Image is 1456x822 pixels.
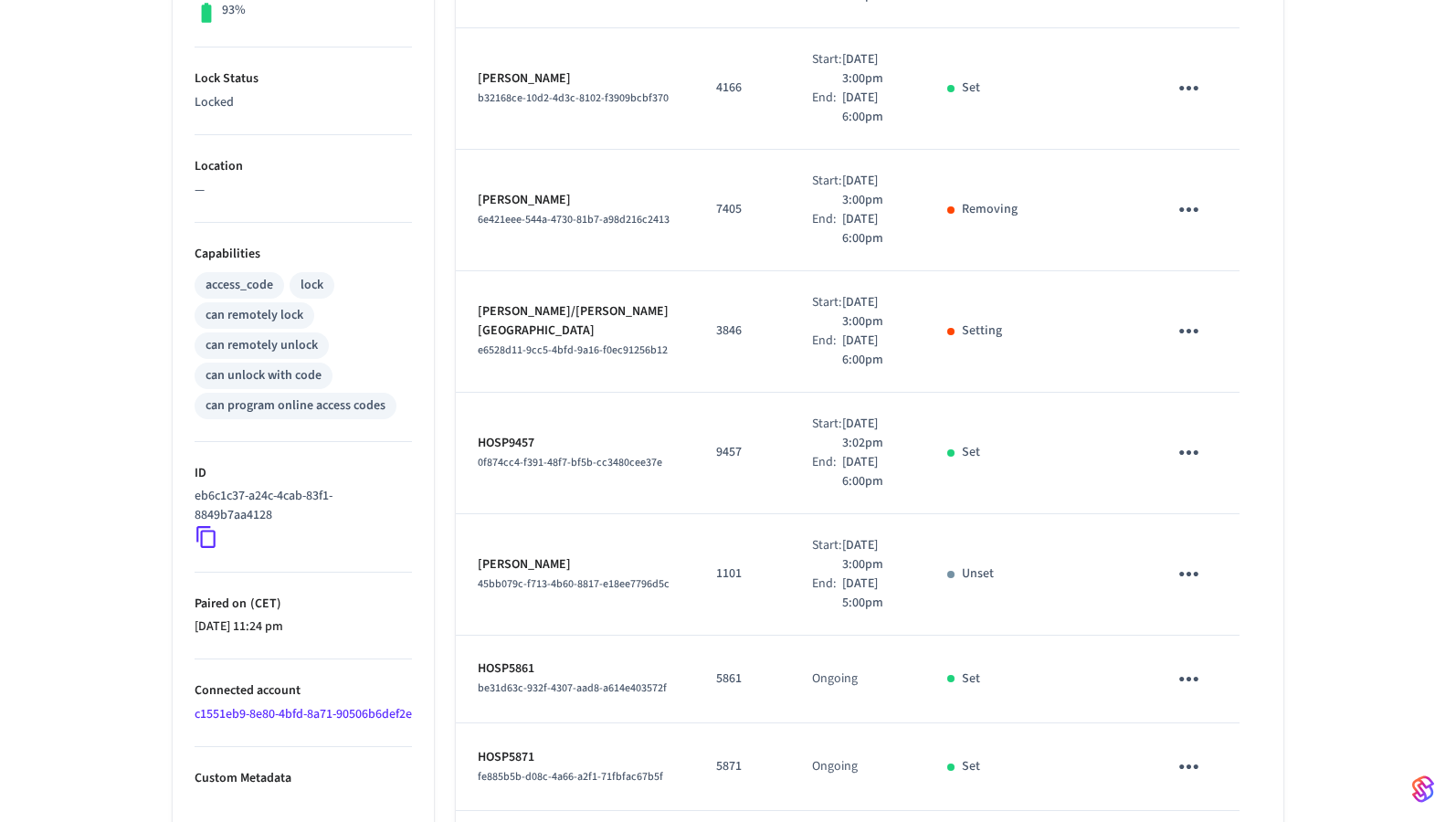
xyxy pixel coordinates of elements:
[195,69,412,89] p: Lock Status
[206,336,318,355] div: can remotely unlock
[716,669,768,689] p: 5861
[842,50,903,89] p: [DATE] 3:00pm
[478,434,672,453] p: HOSP9457
[812,293,841,332] div: Start:
[478,659,672,679] p: HOSP5861
[716,200,768,219] p: 7405
[195,705,412,723] a: c1551eb9-8e80-4bfd-8a71-90506b6def2e
[790,636,924,723] td: Ongoing
[962,79,980,98] p: Set
[962,669,980,689] p: Set
[842,210,903,248] p: [DATE] 6:00pm
[716,564,768,584] p: 1101
[812,453,841,491] div: End:
[478,302,672,341] p: [PERSON_NAME]/[PERSON_NAME][GEOGRAPHIC_DATA]
[195,595,412,614] p: Paired on
[478,769,663,785] span: fe885b5b-d08c-4a66-a2f1-71fbfac67b5f
[716,757,768,776] p: 5871
[812,89,841,127] div: End:
[206,396,385,416] div: can program online access codes
[962,564,994,584] p: Unset
[842,172,903,210] p: [DATE] 3:00pm
[812,210,841,248] div: End:
[195,464,412,483] p: ID
[962,757,980,776] p: Set
[478,69,672,89] p: [PERSON_NAME]
[195,681,412,701] p: Connected account
[812,574,841,613] div: End:
[195,487,405,525] p: eb6c1c37-a24c-4cab-83f1-8849b7aa4128
[478,748,672,767] p: HOSP5871
[962,200,1018,219] p: Removing
[842,415,903,453] p: [DATE] 3:02pm
[716,79,768,98] p: 4166
[478,680,667,696] span: be31d63c-932f-4307-aad8-a614e403572f
[812,536,841,574] div: Start:
[206,306,303,325] div: can remotely lock
[812,50,841,89] div: Start:
[812,332,841,370] div: End:
[962,443,980,462] p: Set
[812,172,841,210] div: Start:
[478,191,672,210] p: [PERSON_NAME]
[1412,775,1434,804] img: SeamLogoGradient.69752ec5.svg
[842,293,903,332] p: [DATE] 3:00pm
[478,342,668,358] span: e6528d11-9cc5-4bfd-9a16-f0ec91256b12
[195,157,412,176] p: Location
[478,576,670,592] span: 45bb079c-f713-4b60-8817-e18ee7796d5c
[206,366,322,385] div: can unlock with code
[222,1,246,20] p: 93%
[842,89,903,127] p: [DATE] 6:00pm
[247,595,281,613] span: ( CET )
[962,321,1002,341] p: Setting
[195,181,412,200] p: —
[478,212,670,227] span: 6e421eee-544a-4730-81b7-a98d216c2413
[478,555,672,574] p: [PERSON_NAME]
[478,455,662,470] span: 0f874cc4-f391-48f7-bf5b-cc3480cee37e
[842,536,903,574] p: [DATE] 3:00pm
[195,617,412,637] p: [DATE] 11:24 pm
[812,415,841,453] div: Start:
[301,276,323,295] div: lock
[716,443,768,462] p: 9457
[195,93,412,112] p: Locked
[842,332,903,370] p: [DATE] 6:00pm
[206,276,273,295] div: access_code
[842,453,903,491] p: [DATE] 6:00pm
[842,574,903,613] p: [DATE] 5:00pm
[716,321,768,341] p: 3846
[478,90,669,106] span: b32168ce-10d2-4d3c-8102-f3909bcbf370
[195,245,412,264] p: Capabilities
[790,723,924,811] td: Ongoing
[195,769,412,788] p: Custom Metadata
